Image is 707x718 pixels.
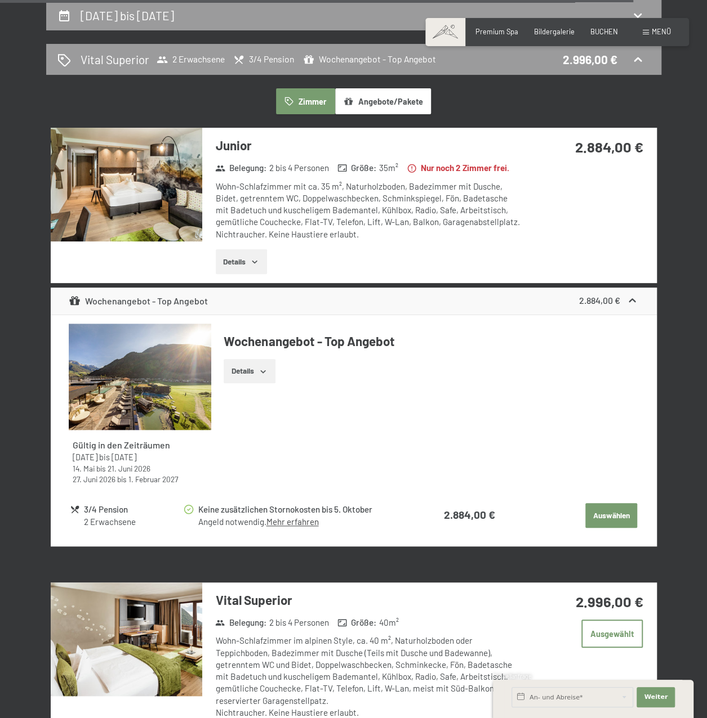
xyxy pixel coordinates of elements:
[81,51,149,68] h2: Vital Superior
[303,54,436,65] span: Wochenangebot - Top Angebot
[475,27,518,36] a: Premium Spa
[73,474,207,484] div: bis
[112,452,136,462] time: 12.04.2026
[73,439,170,450] strong: Gültig in den Zeiträumen
[224,333,638,350] h4: Wochenangebot - Top Angebot
[379,162,398,174] span: 35 m²
[73,463,207,474] div: bis
[575,593,643,610] strong: 2.996,00 €
[216,137,521,154] h3: Junior
[73,452,207,463] div: bis
[585,503,637,528] button: Auswählen
[215,617,266,629] strong: Belegung :
[51,128,202,241] img: mss_renderimg.php
[335,88,431,114] button: Angebote/Pakete
[73,464,95,473] time: 14.05.2026
[590,27,618,36] a: BUCHEN
[216,249,267,274] button: Details
[216,591,521,609] h3: Vital Superior
[276,88,335,114] button: Zimmer
[157,54,225,65] span: 2 Erwachsene
[198,516,409,528] div: Angeld notwendig.
[269,617,328,629] span: 2 bis 4 Personen
[69,324,211,430] img: mss_renderimg.php
[81,8,174,23] h2: [DATE] bis [DATE]
[73,452,97,462] time: 31.08.2025
[224,359,275,384] button: Details
[562,51,617,68] div: 2.996,00 €
[51,288,657,315] div: Wochenangebot - Top Angebot2.884,00 €
[534,27,575,36] a: Bildergalerie
[51,582,202,696] img: mss_renderimg.php
[337,162,377,174] strong: Größe :
[644,693,668,702] span: Weiter
[637,687,675,707] button: Weiter
[84,503,183,516] div: 3/4 Pension
[337,617,377,629] strong: Größe :
[407,162,509,174] strong: Nur noch 2 Zimmer frei.
[444,508,495,521] strong: 2.884,00 €
[575,138,643,155] strong: 2.884,00 €
[215,162,266,174] strong: Belegung :
[108,464,150,473] time: 21.06.2026
[493,673,532,680] span: Schnellanfrage
[69,294,208,308] div: Wochenangebot - Top Angebot
[84,516,183,528] div: 2 Erwachsene
[652,27,671,36] span: Menü
[73,474,115,484] time: 27.06.2026
[379,617,399,629] span: 40 m²
[579,295,620,306] strong: 2.884,00 €
[233,54,294,65] span: 3/4 Pension
[269,162,328,174] span: 2 bis 4 Personen
[128,474,178,484] time: 01.02.2027
[266,517,318,527] a: Mehr erfahren
[581,620,643,648] button: Ausgewählt
[198,503,409,516] div: Keine zusätzlichen Stornokosten bis 5. Oktober
[216,181,521,240] div: Wohn-Schlafzimmer mit ca. 35 m², Naturholzboden, Badezimmer mit Dusche, Bidet, getrenntem WC, Dop...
